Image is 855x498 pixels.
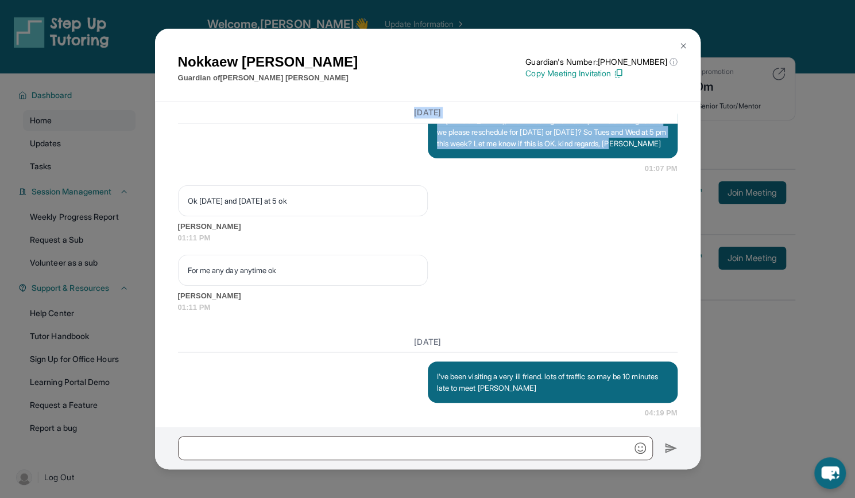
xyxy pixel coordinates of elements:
[178,107,678,118] h3: [DATE]
[188,195,418,207] p: Ok [DATE] and [DATE] at 5 ok
[613,68,624,79] img: Copy Icon
[525,68,677,79] p: Copy Meeting Invitation
[437,115,668,149] p: Hi [PERSON_NAME], I've a meeting from 6-9 pm this evening. Could we please reschedule for [DATE] ...
[178,232,678,244] span: 01:11 PM
[525,56,677,68] p: Guardian's Number: [PHONE_NUMBER]
[188,264,418,276] p: For me any day anytime ok
[664,441,678,455] img: Send icon
[178,221,678,232] span: [PERSON_NAME]
[178,52,358,72] h1: Nokkaew [PERSON_NAME]
[645,163,678,174] span: 01:07 PM
[437,371,668,394] p: I've been visiting a very ill friend. lots of traffic so may be 10 minutes late to meet [PERSON_N...
[178,290,678,302] span: [PERSON_NAME]
[178,336,678,347] h3: [DATE]
[645,407,678,419] span: 04:19 PM
[669,56,677,68] span: ⓘ
[679,41,688,50] img: Close Icon
[635,442,646,454] img: Emoji
[178,302,678,313] span: 01:11 PM
[814,457,846,489] button: chat-button
[178,72,358,84] p: Guardian of [PERSON_NAME] [PERSON_NAME]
